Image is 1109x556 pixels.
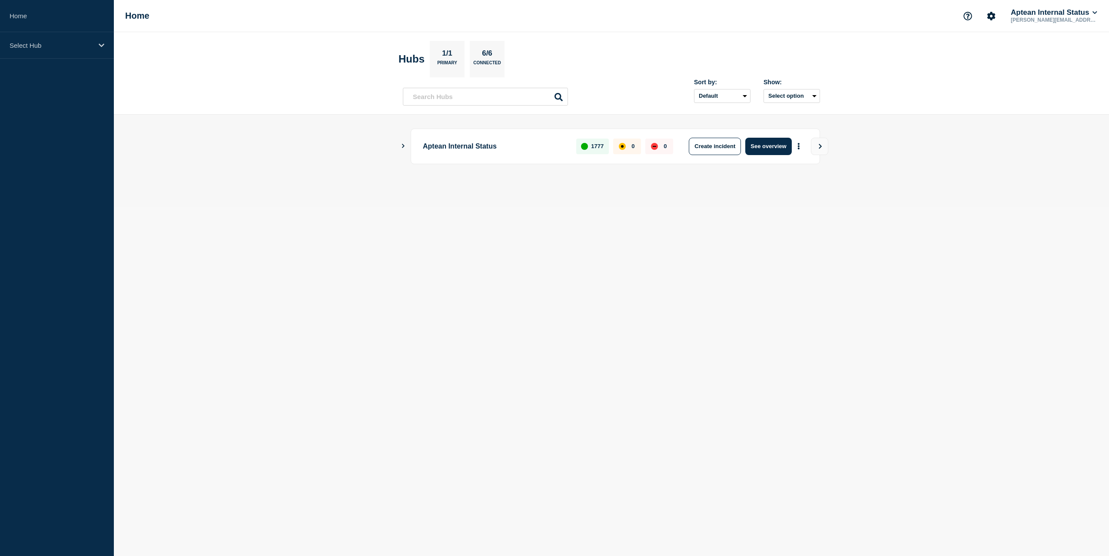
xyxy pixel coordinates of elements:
div: Sort by: [694,79,750,86]
button: Create incident [689,138,741,155]
input: Search Hubs [403,88,568,106]
div: up [581,143,588,150]
p: Select Hub [10,42,93,49]
p: 1/1 [439,49,456,60]
div: Show: [764,79,820,86]
select: Sort by [694,89,750,103]
button: Select option [764,89,820,103]
p: 1777 [591,143,604,149]
p: Connected [473,60,501,69]
button: See overview [745,138,791,155]
button: Show Connected Hubs [401,143,405,149]
button: Support [959,7,977,25]
h2: Hubs [398,53,425,65]
div: down [651,143,658,150]
button: View [811,138,828,155]
p: [PERSON_NAME][EMAIL_ADDRESS][DOMAIN_NAME] [1009,17,1099,23]
p: Primary [437,60,457,69]
h1: Home [125,11,149,21]
div: affected [619,143,626,150]
p: 0 [664,143,667,149]
p: 0 [631,143,634,149]
button: Aptean Internal Status [1009,8,1099,17]
p: 6/6 [479,49,496,60]
button: Account settings [982,7,1000,25]
p: Aptean Internal Status [423,138,566,155]
button: More actions [793,138,804,154]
